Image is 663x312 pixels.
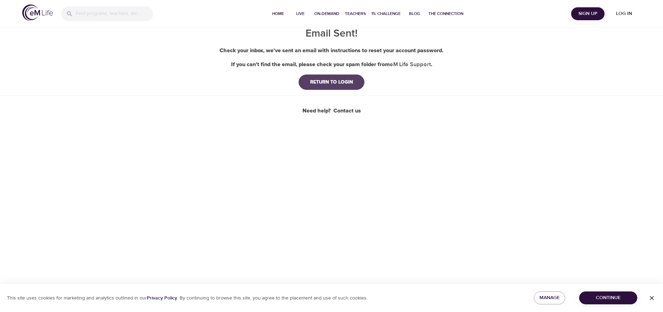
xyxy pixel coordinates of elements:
[302,107,361,115] div: Need help?
[574,9,602,18] span: Sign Up
[579,291,637,304] button: Continue
[270,10,286,17] span: Home
[428,10,463,17] span: The Connection
[539,294,560,302] span: Manage
[345,10,366,17] span: Teachers
[76,6,153,21] input: Find programs, teachers, etc...
[333,107,361,115] a: Contact us
[292,10,309,17] span: Live
[22,5,53,21] img: logo
[585,294,632,302] span: Continue
[607,7,641,20] button: Log in
[534,291,565,304] button: Manage
[147,295,177,301] a: Privacy Policy
[371,10,401,17] span: 1% Challenge
[314,10,339,17] span: On-Demand
[610,9,638,18] span: Log in
[571,7,605,20] button: Sign Up
[406,10,423,17] span: Blog
[299,75,364,90] button: RETURN TO LOGIN
[390,61,431,68] b: eM Life Support
[305,79,358,86] div: RETURN TO LOGIN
